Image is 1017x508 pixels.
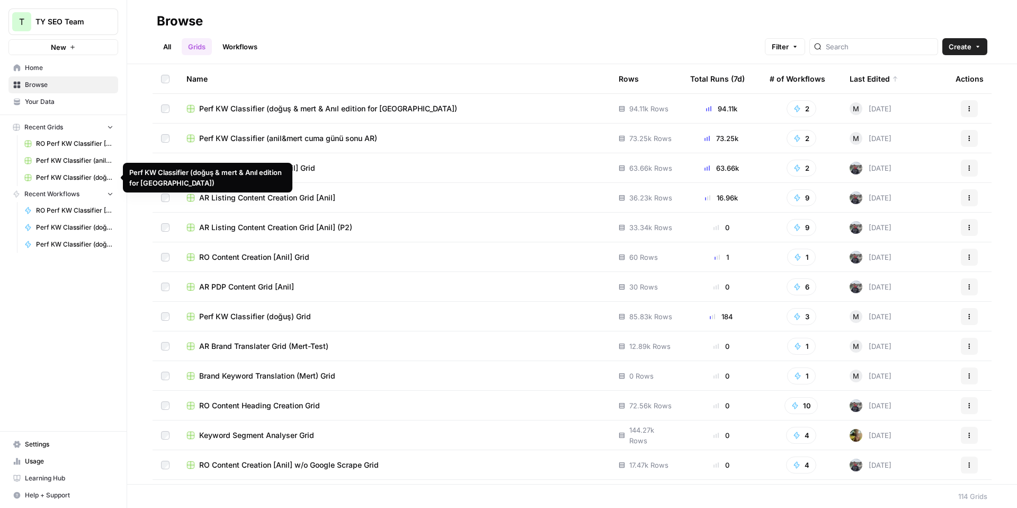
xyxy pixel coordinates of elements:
span: RO Perf KW Classifier [Anil] [36,206,113,215]
span: Perf KW Classifier (doğuş) Grid [199,311,311,322]
a: RO Content Creation [Anil] Grid [186,252,602,262]
div: 73.25k [690,133,753,144]
a: RO Content Creation [Anil] w/o Google Scrape Grid [186,460,602,470]
div: [DATE] [850,370,891,382]
div: # of Workflows [770,64,825,93]
a: Perf KW Classifier (doğuş & mert & Anıl edition for AR) [20,219,118,236]
div: 0 [690,371,753,381]
div: 0 [690,282,753,292]
button: 6 [787,278,816,295]
div: [DATE] [850,459,891,471]
div: Total Runs (7d) [690,64,745,93]
span: Home [25,63,113,73]
span: Brand Keyword Translation (Mert) Grid [199,371,335,381]
a: Workflows [216,38,264,55]
a: Usage [8,453,118,470]
img: gw1sx2voaue3qv6n9g0ogtx49w3o [850,191,862,204]
input: Search [826,41,933,52]
a: AR Listing Content Creation Grid [Anil] (P2) [186,222,602,233]
a: Brand Keyword Translation (Mert) Grid [186,371,602,381]
a: RO Perf KW Classifier [Anil] Grid [20,135,118,152]
span: Perf KW Classifier (doğuş & mert & Anıl edition for AR) [36,223,113,232]
div: [DATE] [850,251,891,264]
button: 9 [787,189,816,206]
span: RO Content Heading Creation Grid [199,400,320,411]
a: Perf KW Classifier (anil&mert cuma günü sonu AR) [20,152,118,169]
div: Actions [956,64,984,93]
span: M [853,133,859,144]
div: 0 [690,341,753,352]
a: Home [8,59,118,76]
div: 0 [690,400,753,411]
span: 63.66k Rows [629,163,672,173]
div: 94.11k [690,103,753,114]
button: Recent Grids [8,119,118,135]
a: Keyword Segment Analyser Grid [186,430,602,441]
img: gw1sx2voaue3qv6n9g0ogtx49w3o [850,162,862,174]
button: 9 [787,219,816,236]
span: M [853,103,859,114]
a: Your Data [8,93,118,110]
a: Perf KW Classifier (anil&mert cuma günü sonu AR) [186,133,602,144]
img: gw1sx2voaue3qv6n9g0ogtx49w3o [850,221,862,234]
a: Settings [8,436,118,453]
div: 0 [690,222,753,233]
button: 2 [787,130,816,147]
div: 16.96k [690,192,753,203]
div: 0 [690,430,753,441]
span: M [853,311,859,322]
span: 94.11k Rows [629,103,668,114]
div: Browse [157,13,203,30]
div: 114 Grids [958,491,987,502]
span: Perf KW Classifier (anil&mert cuma günü sonu AR) [36,156,113,165]
button: 10 [784,397,818,414]
span: 144.27k Rows [629,425,673,446]
span: M [853,341,859,352]
span: AR Listing Content Creation Grid [Anil] [199,192,335,203]
span: Browse [25,80,113,90]
div: Perf KW Classifier (doğuş & mert & Anıl edition for [GEOGRAPHIC_DATA]) [129,167,286,188]
span: Filter [772,41,789,52]
span: 17.47k Rows [629,460,668,470]
span: Recent Workflows [24,189,79,199]
span: 73.25k Rows [629,133,672,144]
div: [DATE] [850,162,891,174]
div: 0 [690,460,753,470]
span: New [51,42,66,52]
div: [DATE] [850,132,891,145]
a: Perf KW Classifier (doğuş) Grid [186,311,602,322]
span: M [853,371,859,381]
div: [DATE] [850,340,891,353]
a: AR PDP Content Grid [Anil] [186,282,602,292]
span: Create [949,41,971,52]
span: Usage [25,457,113,466]
button: 2 [787,100,816,117]
a: Perf KW Classifier (doğuş & mert & Anıl edition for [GEOGRAPHIC_DATA]) [186,103,602,114]
span: RO Content Creation [Anil] Grid [199,252,309,262]
button: 4 [786,427,816,444]
span: Help + Support [25,491,113,500]
span: Learning Hub [25,474,113,483]
span: Perf KW Classifier (doğuş & mert & Anıl edition for [GEOGRAPHIC_DATA]) [199,103,457,114]
a: Grids [182,38,212,55]
button: 1 [787,249,816,266]
button: 1 [787,367,816,384]
div: Name [186,64,602,93]
a: AR Listing Content Creation Grid [Anil] [186,192,602,203]
span: Keyword Segment Analyser Grid [199,430,314,441]
a: RO Perf KW Classifier [Anil] Grid [186,163,602,173]
img: qq2rv3o47c9jtr97g6zjqk3rl5v9 [850,429,862,442]
span: Perf KW Classifier (anil&mert cuma günü sonu AR) [199,133,377,144]
span: T [19,15,24,28]
img: gw1sx2voaue3qv6n9g0ogtx49w3o [850,281,862,293]
span: 33.34k Rows [629,222,672,233]
div: [DATE] [850,281,891,293]
button: 2 [787,160,816,177]
span: AR Listing Content Creation Grid [Anil] (P2) [199,222,352,233]
span: RO Content Creation [Anil] w/o Google Scrape Grid [199,460,379,470]
img: gw1sx2voaue3qv6n9g0ogtx49w3o [850,399,862,412]
span: Settings [25,440,113,449]
button: Create [942,38,987,55]
div: 63.66k [690,163,753,173]
a: RO Content Heading Creation Grid [186,400,602,411]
